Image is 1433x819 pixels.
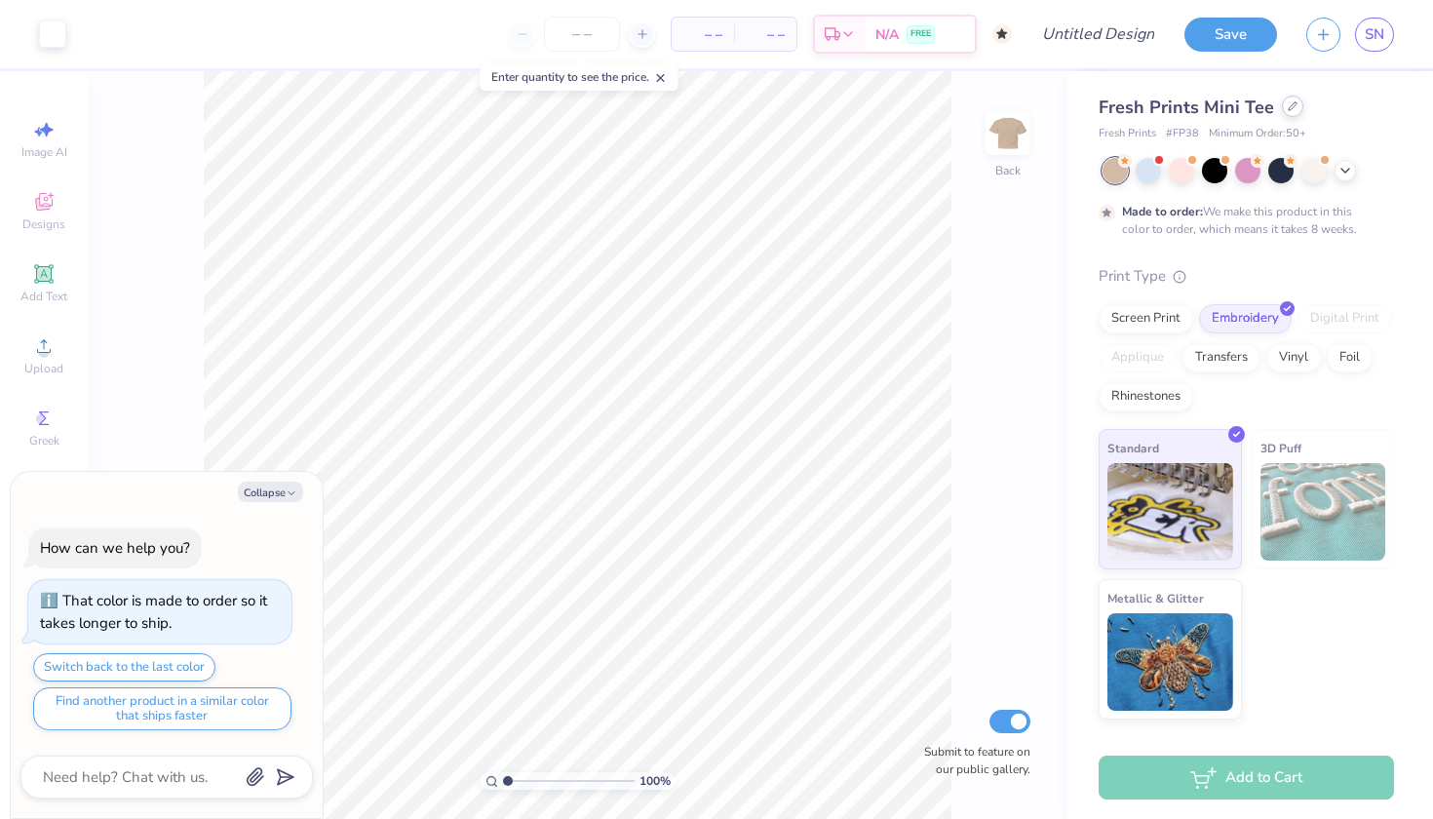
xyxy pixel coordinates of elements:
span: Add Text [20,289,67,304]
span: 3D Puff [1260,438,1301,458]
span: Image AI [21,144,67,160]
div: Enter quantity to see the price. [481,63,678,91]
div: Rhinestones [1099,382,1193,411]
button: Find another product in a similar color that ships faster [33,687,291,730]
button: Save [1184,18,1277,52]
img: 3D Puff [1260,463,1386,561]
button: Collapse [238,482,303,502]
strong: Made to order: [1122,204,1203,219]
input: – – [544,17,620,52]
div: Vinyl [1266,343,1321,372]
div: Embroidery [1199,304,1292,333]
span: Designs [22,216,65,232]
span: # FP38 [1166,126,1199,142]
label: Submit to feature on our public gallery. [913,743,1030,778]
div: Applique [1099,343,1177,372]
div: Print Type [1099,265,1394,288]
span: 100 % [639,772,671,790]
div: Foil [1327,343,1373,372]
span: – – [746,24,785,45]
span: FREE [910,27,931,41]
span: Standard [1107,438,1159,458]
div: We make this product in this color to order, which means it takes 8 weeks. [1122,203,1362,238]
button: Switch back to the last color [33,653,215,682]
div: Transfers [1182,343,1260,372]
span: SN [1365,23,1384,46]
img: Back [988,113,1027,152]
div: How can we help you? [40,538,190,558]
div: That color is made to order so it takes longer to ship. [40,591,267,633]
div: Back [995,162,1021,179]
span: – – [683,24,722,45]
span: Metallic & Glitter [1107,588,1204,608]
span: Greek [29,433,59,448]
img: Metallic & Glitter [1107,613,1233,711]
div: Screen Print [1099,304,1193,333]
div: Digital Print [1297,304,1392,333]
input: Untitled Design [1026,15,1170,54]
a: SN [1355,18,1394,52]
span: Fresh Prints Mini Tee [1099,96,1274,119]
span: Minimum Order: 50 + [1209,126,1306,142]
img: Standard [1107,463,1233,561]
span: N/A [875,24,899,45]
span: Fresh Prints [1099,126,1156,142]
span: Upload [24,361,63,376]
